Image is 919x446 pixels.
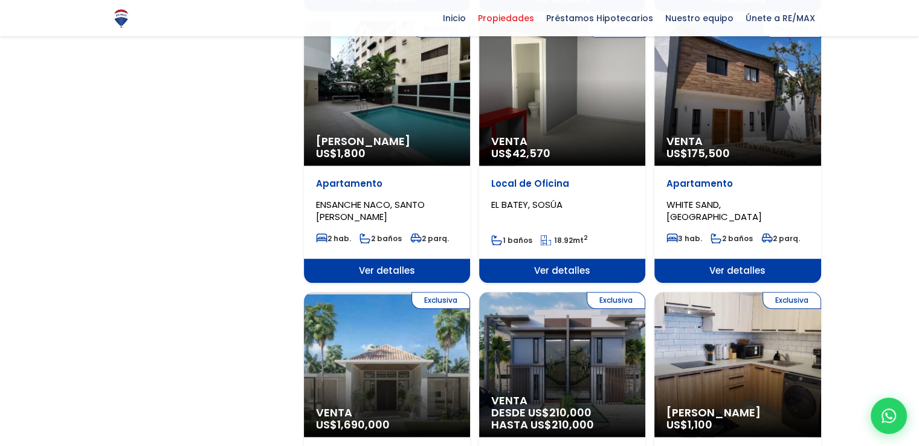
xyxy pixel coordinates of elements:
[666,135,808,147] span: Venta
[584,233,588,242] sup: 2
[316,178,458,190] p: Apartamento
[666,233,702,244] span: 3 hab.
[554,235,573,245] span: 18.92
[763,292,821,309] span: Exclusiva
[410,233,449,244] span: 2 parq.
[491,419,633,431] span: HASTA US$
[479,259,645,283] span: Ver detalles
[491,146,550,161] span: US$
[316,233,351,244] span: 2 hab.
[316,417,390,432] span: US$
[761,233,800,244] span: 2 parq.
[491,198,563,211] span: EL BATEY, SOSÚA
[337,146,366,161] span: 1,800
[666,146,730,161] span: US$
[479,21,645,283] a: Exclusiva Venta US$42,570 Local de Oficina EL BATEY, SOSÚA 1 baños 18.92mt2 Ver detalles
[540,9,659,27] span: Préstamos Hipotecarios
[491,235,532,245] span: 1 baños
[316,407,458,419] span: Venta
[316,146,366,161] span: US$
[304,21,470,283] a: Exclusiva [PERSON_NAME] US$1,800 Apartamento ENSANCHE NACO, SANTO [PERSON_NAME] 2 hab. 2 baños 2 ...
[666,407,808,419] span: [PERSON_NAME]
[541,235,588,245] span: mt
[654,259,821,283] span: Ver detalles
[549,405,592,420] span: 210,000
[472,9,540,27] span: Propiedades
[688,417,712,432] span: 1,100
[337,417,390,432] span: 1,690,000
[512,146,550,161] span: 42,570
[304,259,470,283] span: Ver detalles
[360,233,402,244] span: 2 baños
[552,417,594,432] span: 210,000
[411,292,470,309] span: Exclusiva
[491,407,633,431] span: DESDE US$
[654,21,821,283] a: Exclusiva Venta US$175,500 Apartamento WHITE SAND, [GEOGRAPHIC_DATA] 3 hab. 2 baños 2 parq. Ver d...
[659,9,740,27] span: Nuestro equipo
[688,146,730,161] span: 175,500
[666,198,762,223] span: WHITE SAND, [GEOGRAPHIC_DATA]
[111,8,132,29] img: Logo de REMAX
[740,9,821,27] span: Únete a RE/MAX
[437,9,472,27] span: Inicio
[666,178,808,190] p: Apartamento
[711,233,753,244] span: 2 baños
[666,417,712,432] span: US$
[316,198,425,223] span: ENSANCHE NACO, SANTO [PERSON_NAME]
[587,292,645,309] span: Exclusiva
[491,135,633,147] span: Venta
[491,178,633,190] p: Local de Oficina
[491,395,633,407] span: Venta
[316,135,458,147] span: [PERSON_NAME]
